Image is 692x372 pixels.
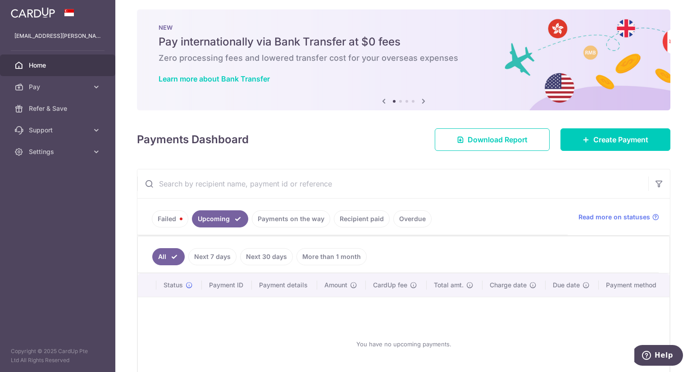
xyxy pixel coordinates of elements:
th: Payment ID [202,273,252,297]
span: Support [29,126,88,135]
a: Overdue [393,210,432,227]
a: Learn more about Bank Transfer [159,74,270,83]
input: Search by recipient name, payment id or reference [137,169,648,198]
span: Total amt. [434,281,464,290]
a: All [152,248,185,265]
h5: Pay internationally via Bank Transfer at $0 fees [159,35,649,49]
span: Refer & Save [29,104,88,113]
span: Home [29,61,88,70]
span: Due date [553,281,580,290]
iframe: Opens a widget where you can find more information [634,345,683,367]
a: Create Payment [560,128,670,151]
a: Failed [152,210,188,227]
span: Amount [324,281,347,290]
a: Download Report [435,128,550,151]
img: Bank transfer banner [137,9,670,110]
span: Create Payment [593,134,648,145]
a: Next 7 days [188,248,237,265]
span: Settings [29,147,88,156]
h6: Zero processing fees and lowered transfer cost for your overseas expenses [159,53,649,64]
th: Payment method [599,273,669,297]
th: Payment details [252,273,317,297]
a: More than 1 month [296,248,367,265]
a: Read more on statuses [578,213,659,222]
span: Charge date [490,281,527,290]
p: [EMAIL_ADDRESS][PERSON_NAME][DOMAIN_NAME] [14,32,101,41]
p: NEW [159,24,649,31]
a: Payments on the way [252,210,330,227]
a: Recipient paid [334,210,390,227]
span: Status [164,281,183,290]
span: CardUp fee [373,281,407,290]
img: CardUp [11,7,55,18]
h4: Payments Dashboard [137,132,249,148]
span: Download Report [468,134,528,145]
a: Next 30 days [240,248,293,265]
a: Upcoming [192,210,248,227]
span: Read more on statuses [578,213,650,222]
span: Pay [29,82,88,91]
